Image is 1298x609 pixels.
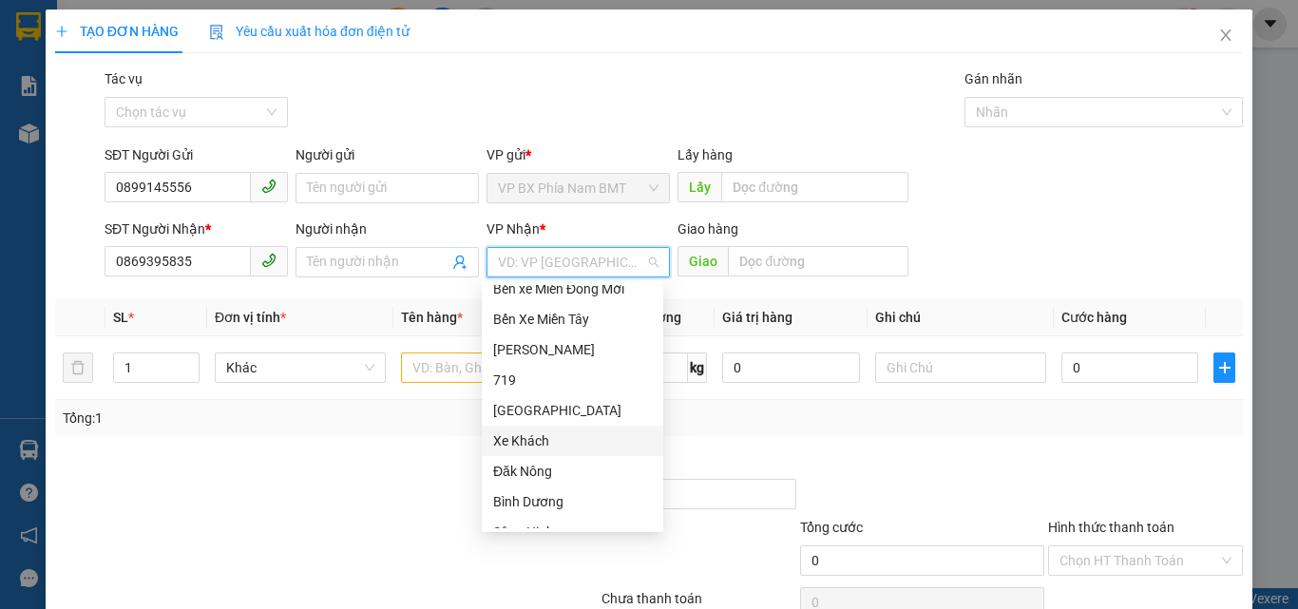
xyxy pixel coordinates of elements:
[63,352,93,383] button: delete
[401,310,463,325] span: Tên hàng
[105,219,288,239] div: SĐT Người Nhận
[678,172,721,202] span: Lấy
[875,352,1046,383] input: Ghi Chú
[721,172,908,202] input: Dọc đường
[487,144,670,165] div: VP gửi
[215,310,286,325] span: Đơn vị tính
[678,221,738,237] span: Giao hàng
[868,299,1054,336] th: Ghi chú
[63,408,503,428] div: Tổng: 1
[482,426,663,456] div: Xe Khách
[493,522,652,542] div: Sông Hinh
[493,430,652,451] div: Xe Khách
[493,491,652,512] div: Bình Dương
[209,25,224,40] img: icon
[493,461,652,482] div: Đăk Nông
[261,179,277,194] span: phone
[688,352,707,383] span: kg
[1199,10,1252,63] button: Close
[452,255,468,270] span: user-add
[482,456,663,486] div: Đăk Nông
[482,304,663,334] div: Bến Xe Miền Tây
[296,144,479,165] div: Người gửi
[493,400,652,421] div: [GEOGRAPHIC_DATA]
[401,352,572,383] input: VD: Bàn, Ghế
[493,370,652,390] div: 719
[482,274,663,304] div: Bến xe Miền Đông Mới
[800,520,863,535] span: Tổng cước
[678,147,733,162] span: Lấy hàng
[1048,520,1174,535] label: Hình thức thanh toán
[1214,360,1234,375] span: plus
[722,352,859,383] input: 0
[964,71,1022,86] label: Gán nhãn
[482,395,663,426] div: Bình Phước
[722,310,792,325] span: Giá trị hàng
[55,25,68,38] span: plus
[487,221,540,237] span: VP Nhận
[1213,352,1235,383] button: plus
[493,309,652,330] div: Bến Xe Miền Tây
[498,174,659,202] span: VP BX Phía Nam BMT
[226,353,374,382] span: Khác
[113,310,128,325] span: SL
[55,24,179,39] span: TẠO ĐƠN HÀNG
[728,246,908,276] input: Dọc đường
[678,246,728,276] span: Giao
[493,339,652,360] div: [PERSON_NAME]
[296,219,479,239] div: Người nhận
[105,144,288,165] div: SĐT Người Gửi
[482,365,663,395] div: 719
[482,486,663,517] div: Bình Dương
[493,278,652,299] div: Bến xe Miền Đông Mới
[261,253,277,268] span: phone
[1218,28,1233,43] span: close
[209,24,410,39] span: Yêu cầu xuất hóa đơn điện tử
[482,517,663,547] div: Sông Hinh
[482,334,663,365] div: Hòa Tiến
[1061,310,1127,325] span: Cước hàng
[105,71,143,86] label: Tác vụ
